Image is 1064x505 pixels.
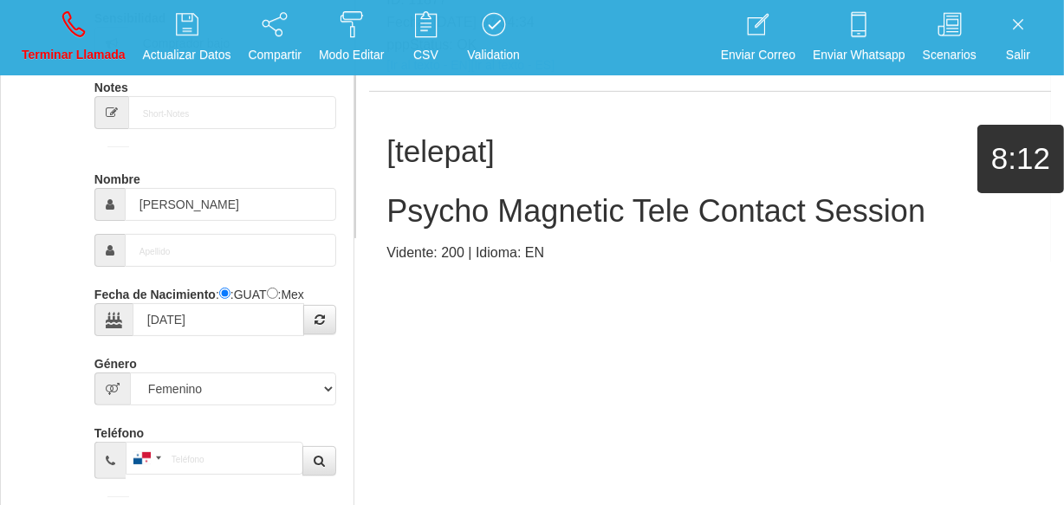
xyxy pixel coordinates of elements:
input: Nombre [125,188,336,221]
input: Teléfono [126,442,303,475]
h1: [telepat] [386,135,1034,169]
label: Fecha de Nacimiento [94,280,216,303]
label: Notes [94,73,128,96]
p: Modo Editar [319,45,384,65]
a: Actualizar Datos [137,5,237,70]
a: Terminar Llamada [16,5,132,70]
label: Género [94,349,137,372]
input: Short-Notes [128,96,336,129]
label: Teléfono [94,418,144,442]
a: Validation [461,5,525,70]
label: Nombre [94,165,140,188]
a: Compartir [243,5,308,70]
p: Vidente: 200 | Idioma: EN [386,242,1034,264]
a: CSV [395,5,456,70]
div: : :GUAT :Mex [94,280,336,336]
p: Validation [467,45,519,65]
p: Terminar Llamada [22,45,126,65]
h1: 8:12 [977,142,1064,176]
a: Enviar Whatsapp [807,5,912,70]
div: Panama (Panamá): +507 [127,443,166,474]
a: Scenarios [917,5,983,70]
p: Compartir [249,45,302,65]
h2: Psycho Magnetic Tele Contact Session [386,194,1034,229]
p: Enviar Correo [721,45,795,65]
p: Salir [994,45,1042,65]
a: Enviar Correo [715,5,801,70]
input: :Quechi GUAT [219,288,230,299]
a: Modo Editar [313,5,390,70]
p: Actualizar Datos [143,45,231,65]
p: Enviar Whatsapp [813,45,905,65]
a: Salir [988,5,1048,70]
input: :Yuca-Mex [267,288,278,299]
p: Scenarios [923,45,976,65]
p: CSV [401,45,450,65]
input: Apellido [125,234,336,267]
